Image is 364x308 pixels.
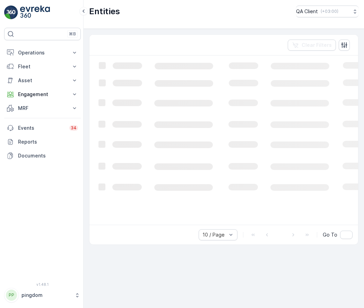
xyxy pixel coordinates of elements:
p: ⌘B [69,31,76,37]
a: Reports [4,135,81,149]
p: Documents [18,152,78,159]
p: QA Client [296,8,318,15]
p: 34 [71,125,77,131]
button: Clear Filters [288,40,336,51]
p: Clear Filters [302,42,332,49]
p: Reports [18,138,78,145]
p: Engagement [18,91,67,98]
div: PP [6,290,17,301]
span: Go To [323,231,337,238]
button: Fleet [4,60,81,74]
button: MRF [4,101,81,115]
p: MRF [18,105,67,112]
span: v 1.48.1 [4,282,81,286]
button: Operations [4,46,81,60]
p: Operations [18,49,67,56]
a: Documents [4,149,81,163]
button: Asset [4,74,81,87]
button: PPpingdom [4,288,81,302]
p: Entities [89,6,120,17]
p: Asset [18,77,67,84]
p: pingdom [21,292,71,299]
p: ( +03:00 ) [321,9,338,14]
p: Fleet [18,63,67,70]
button: Engagement [4,87,81,101]
a: Events34 [4,121,81,135]
button: QA Client(+03:00) [296,6,358,17]
img: logo_light-DOdMpM7g.png [20,6,50,19]
p: Events [18,125,65,131]
img: logo [4,6,18,19]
